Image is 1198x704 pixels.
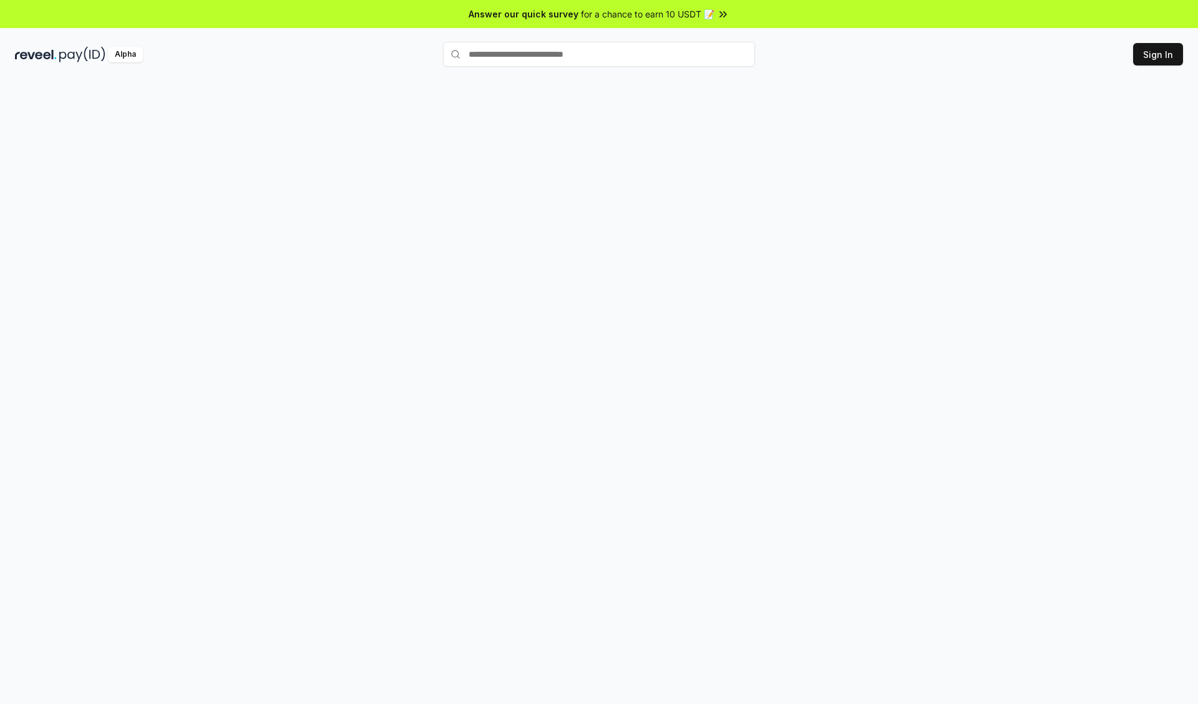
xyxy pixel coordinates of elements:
button: Sign In [1133,43,1183,65]
img: pay_id [59,47,105,62]
div: Alpha [108,47,143,62]
span: Answer our quick survey [469,7,578,21]
span: for a chance to earn 10 USDT 📝 [581,7,714,21]
img: reveel_dark [15,47,57,62]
